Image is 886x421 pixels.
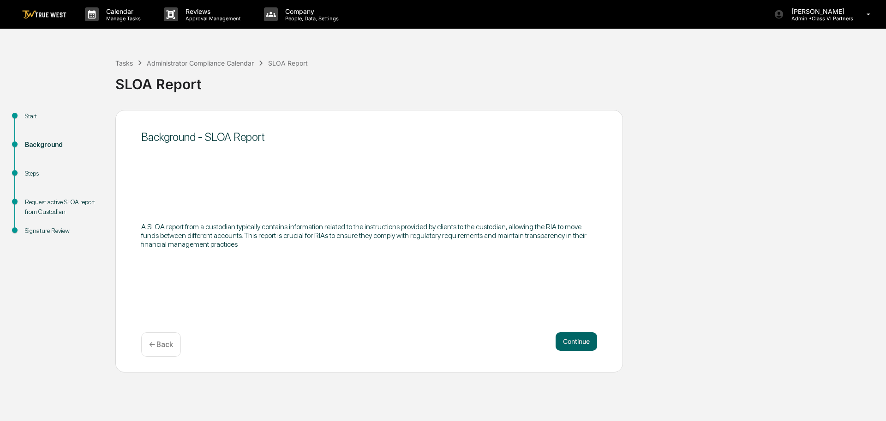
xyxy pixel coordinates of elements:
div: SLOA Report [268,59,308,67]
div: Start [25,111,101,121]
p: Calendar [99,7,145,15]
div: Background - SLOA Report [141,130,597,144]
p: Manage Tasks [99,15,145,22]
div: Administrator Compliance Calendar [147,59,254,67]
p: Approval Management [178,15,245,22]
p: Company [278,7,343,15]
p: ← Back [149,340,173,349]
p: Reviews [178,7,245,15]
iframe: Open customer support [856,390,881,415]
button: Continue [556,332,597,351]
p: Admin • Class VI Partners [784,15,853,22]
div: Tasks [115,59,133,67]
div: Background [25,140,101,150]
p: [PERSON_NAME] [784,7,853,15]
p: People, Data, Settings [278,15,343,22]
div: SLOA Report [115,68,881,92]
img: logo [22,10,66,19]
div: Steps [25,169,101,178]
div: Signature Review [25,226,101,236]
p: A SLOA report from a custodian typically contains information related to the instructions provide... [141,222,597,249]
div: Request active SLOA report from Custodian [25,197,101,217]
